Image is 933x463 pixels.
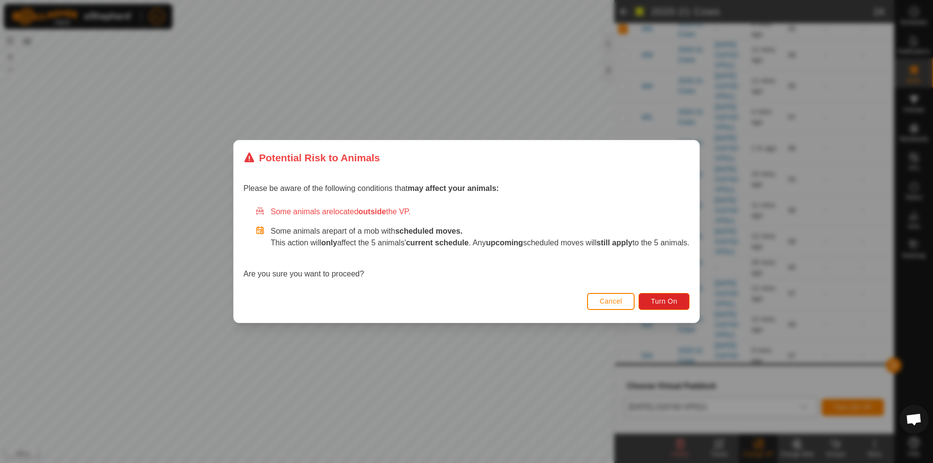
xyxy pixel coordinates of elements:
[321,239,337,247] strong: only
[271,237,690,249] p: This action will affect the 5 animals' . Any scheduled moves will to the 5 animals.
[255,206,690,218] div: Some animals are
[243,150,380,165] div: Potential Risk to Animals
[333,207,411,216] span: located the VP.
[243,206,690,280] div: Are you sure you want to proceed?
[600,297,622,305] span: Cancel
[651,297,677,305] span: Turn On
[406,239,469,247] strong: current schedule
[587,293,635,310] button: Cancel
[333,227,463,235] span: part of a mob with
[359,207,386,216] strong: outside
[271,225,690,237] p: Some animals are
[243,184,499,192] span: Please be aware of the following conditions that
[597,239,633,247] strong: still apply
[639,293,690,310] button: Turn On
[486,239,523,247] strong: upcoming
[408,184,499,192] strong: may affect your animals:
[395,227,463,235] strong: scheduled moves.
[899,405,929,434] div: Open chat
